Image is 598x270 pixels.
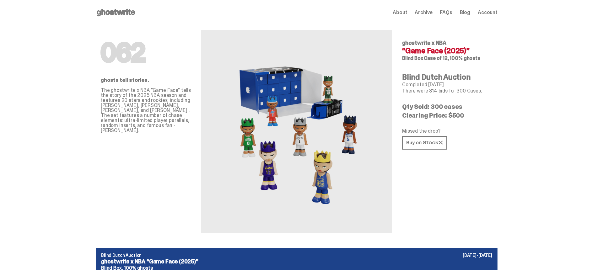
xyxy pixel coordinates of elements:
[460,10,470,15] a: Blog
[402,88,493,93] p: There were 814 bids for 300 Cases.
[463,253,492,257] p: [DATE]-[DATE]
[101,78,191,83] p: ghosts tell stories.
[415,10,432,15] a: Archive
[101,40,191,65] h1: 062
[402,112,493,119] p: Clearing Price: $500
[101,259,492,264] p: ghostwrite x NBA “Game Face (2025)”
[402,47,493,55] h4: “Game Face (2025)”
[440,10,452,15] a: FAQs
[402,39,446,47] span: ghostwrite x NBA
[402,82,493,87] p: Completed [DATE]
[101,253,492,257] p: Blind Dutch Auction
[402,103,493,110] p: Qty Sold: 300 cases
[402,73,493,81] h4: Blind Dutch Auction
[393,10,407,15] a: About
[402,55,423,61] span: Blind Box
[228,45,366,218] img: NBA&ldquo;Game Face (2025)&rdquo;
[402,129,493,134] p: Missed the drop?
[478,10,498,15] a: Account
[424,55,480,61] span: Case of 12, 100% ghosts
[101,88,191,133] p: The ghostwrite x NBA "Game Face" tells the story of the 2025 NBA season and features 20 stars and...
